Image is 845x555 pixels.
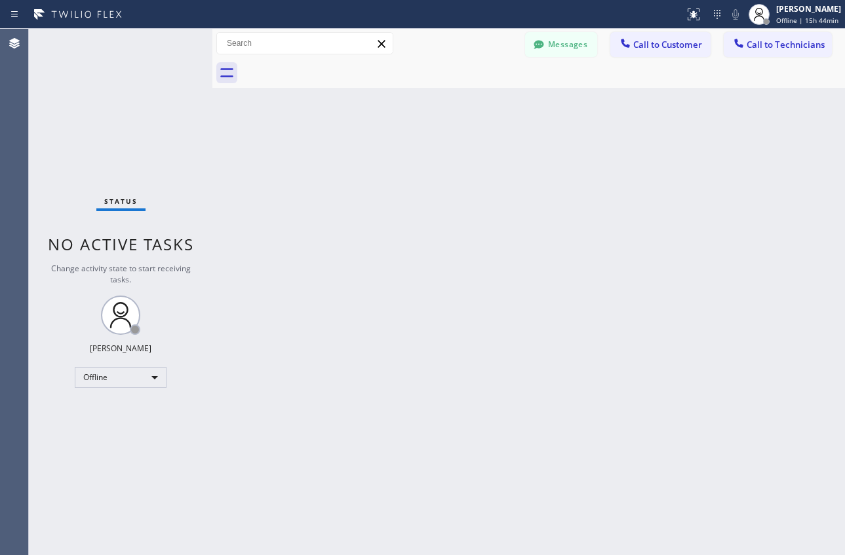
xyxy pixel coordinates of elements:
[726,5,745,24] button: Mute
[776,16,838,25] span: Offline | 15h 44min
[747,39,825,50] span: Call to Technicians
[525,32,597,57] button: Messages
[104,197,138,206] span: Status
[217,33,393,54] input: Search
[51,263,191,285] span: Change activity state to start receiving tasks.
[48,233,194,255] span: No active tasks
[724,32,832,57] button: Call to Technicians
[610,32,711,57] button: Call to Customer
[75,367,167,388] div: Offline
[776,3,841,14] div: [PERSON_NAME]
[633,39,702,50] span: Call to Customer
[90,343,151,354] div: [PERSON_NAME]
